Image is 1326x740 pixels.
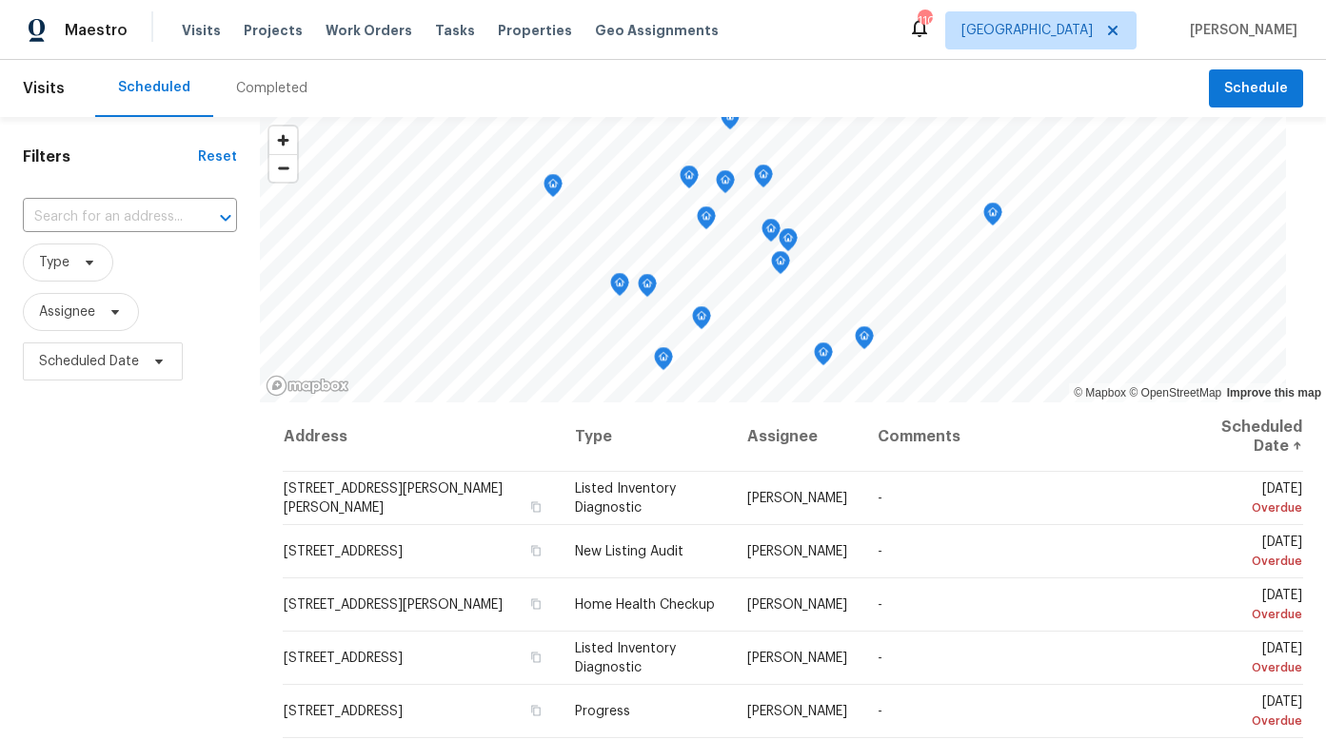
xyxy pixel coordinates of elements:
span: Listed Inventory Diagnostic [575,642,676,674]
span: - [878,492,882,505]
div: Overdue [1184,498,1302,517]
button: Copy Address [527,649,544,666]
span: [STREET_ADDRESS] [284,545,403,558]
span: [GEOGRAPHIC_DATA] [961,21,1093,40]
span: Projects [244,21,303,40]
div: Completed [236,79,307,98]
span: Listed Inventory Diagnostic [575,482,676,515]
div: Map marker [544,174,563,204]
th: Comments [862,402,1169,472]
span: Visits [23,68,65,109]
span: - [878,652,882,665]
th: Type [560,402,732,472]
span: Assignee [39,302,95,321]
div: Reset [198,147,237,166]
span: [STREET_ADDRESS] [284,652,403,665]
div: Map marker [771,251,790,281]
a: OpenStreetMap [1129,386,1221,399]
div: Map marker [762,219,781,248]
div: Overdue [1184,658,1302,677]
div: Map marker [697,206,716,236]
span: [DATE] [1184,642,1302,677]
a: Mapbox [1074,386,1126,399]
span: [PERSON_NAME] [747,545,847,558]
button: Copy Address [527,542,544,559]
h1: Filters [23,147,198,166]
div: Map marker [814,342,833,372]
span: Type [39,253,69,272]
span: - [878,598,882,612]
button: Open [212,204,239,231]
button: Zoom in [269,127,297,154]
span: [PERSON_NAME] [1182,21,1297,40]
div: Map marker [855,326,874,356]
span: Visits [182,21,221,40]
span: [PERSON_NAME] [747,705,847,718]
span: - [878,705,882,718]
span: Geo Assignments [595,21,719,40]
div: Map marker [754,165,773,194]
button: Copy Address [527,595,544,613]
span: Home Health Checkup [575,598,715,612]
div: Scheduled [118,78,190,97]
span: [DATE] [1184,695,1302,730]
span: Tasks [435,24,475,37]
div: Map marker [638,274,657,303]
span: Properties [498,21,572,40]
th: Address [283,402,560,472]
span: Zoom out [269,155,297,182]
div: Map marker [779,228,798,258]
div: Map marker [692,306,711,336]
span: Maestro [65,21,128,40]
div: Map marker [654,347,673,377]
span: [STREET_ADDRESS][PERSON_NAME][PERSON_NAME] [284,482,503,515]
button: Schedule [1209,69,1303,108]
span: - [878,545,882,558]
div: Overdue [1184,605,1302,624]
span: Progress [575,705,630,718]
th: Assignee [732,402,862,472]
span: [STREET_ADDRESS] [284,705,403,718]
div: Map marker [716,170,735,200]
span: Schedule [1224,77,1288,101]
div: Overdue [1184,552,1302,571]
span: [DATE] [1184,536,1302,571]
div: Map marker [680,166,699,195]
button: Zoom out [269,154,297,182]
div: 110 [918,11,931,30]
span: [PERSON_NAME] [747,652,847,665]
span: [PERSON_NAME] [747,598,847,612]
span: Work Orders [326,21,412,40]
div: Map marker [721,107,740,136]
span: New Listing Audit [575,545,683,558]
span: [DATE] [1184,482,1302,517]
input: Search for an address... [23,203,184,232]
button: Copy Address [527,702,544,719]
canvas: Map [260,117,1286,402]
th: Scheduled Date ↑ [1169,402,1303,472]
a: Improve this map [1227,386,1321,399]
span: [DATE] [1184,589,1302,624]
span: [PERSON_NAME] [747,492,847,505]
button: Copy Address [527,498,544,516]
div: Overdue [1184,711,1302,730]
div: Map marker [610,273,629,302]
span: Scheduled Date [39,352,139,371]
span: [STREET_ADDRESS][PERSON_NAME] [284,598,503,612]
div: Map marker [983,203,1002,232]
a: Mapbox homepage [266,375,349,397]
